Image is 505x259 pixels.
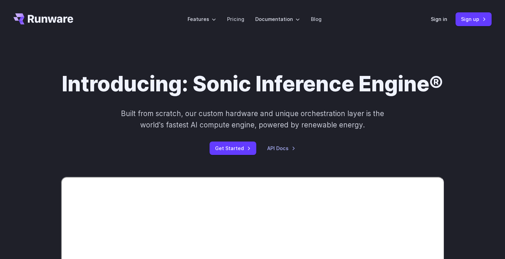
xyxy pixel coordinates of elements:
p: Built from scratch, our custom hardware and unique orchestration layer is the world's fastest AI ... [119,108,386,131]
a: Go to / [13,13,73,24]
h1: Introducing: Sonic Inference Engine® [62,71,443,97]
a: Sign up [456,12,492,26]
a: Get Started [210,142,256,155]
a: Pricing [227,15,244,23]
label: Documentation [255,15,300,23]
label: Features [188,15,216,23]
a: Blog [311,15,322,23]
a: Sign in [431,15,447,23]
a: API Docs [267,144,295,152]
